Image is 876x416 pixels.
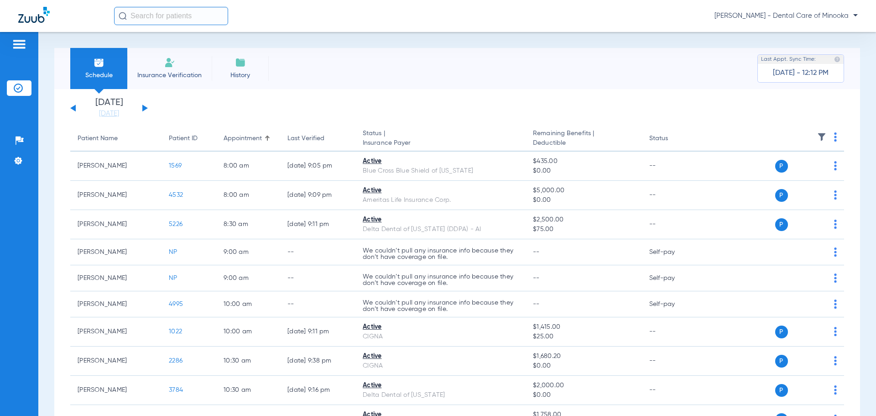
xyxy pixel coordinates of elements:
[363,352,518,361] div: Active
[642,265,704,291] td: Self-pay
[773,68,829,78] span: [DATE] - 12:12 PM
[642,126,704,152] th: Status
[834,356,837,365] img: group-dot-blue.svg
[216,317,280,347] td: 10:00 AM
[761,55,816,64] span: Last Appt. Sync Time:
[280,152,355,181] td: [DATE] 9:05 PM
[114,7,228,25] input: Search for patients
[12,39,26,50] img: hamburger-icon
[94,57,104,68] img: Schedule
[775,189,788,202] span: P
[355,126,526,152] th: Status |
[363,322,518,332] div: Active
[280,265,355,291] td: --
[363,361,518,371] div: CIGNA
[70,317,162,347] td: [PERSON_NAME]
[363,225,518,234] div: Delta Dental of [US_STATE] (DDPA) - AI
[642,317,704,347] td: --
[169,328,182,335] span: 1022
[169,387,183,393] span: 3784
[216,291,280,317] td: 10:00 AM
[533,301,540,307] span: --
[533,157,634,166] span: $435.00
[834,300,837,309] img: group-dot-blue.svg
[363,166,518,176] div: Blue Cross Blue Shield of [US_STATE]
[280,347,355,376] td: [DATE] 9:38 PM
[169,163,182,169] span: 1569
[533,138,634,148] span: Deductible
[775,326,788,338] span: P
[169,249,177,255] span: NP
[169,221,182,227] span: 5226
[533,249,540,255] span: --
[169,134,209,143] div: Patient ID
[533,275,540,281] span: --
[533,381,634,390] span: $2,000.00
[533,352,634,361] span: $1,680.20
[78,134,154,143] div: Patient Name
[642,376,704,405] td: --
[77,71,120,80] span: Schedule
[642,291,704,317] td: Self-pay
[363,186,518,195] div: Active
[834,385,837,395] img: group-dot-blue.svg
[533,332,634,342] span: $25.00
[287,134,324,143] div: Last Verified
[834,247,837,257] img: group-dot-blue.svg
[526,126,641,152] th: Remaining Benefits |
[169,134,198,143] div: Patient ID
[224,134,273,143] div: Appointment
[642,347,704,376] td: --
[216,210,280,239] td: 8:30 AM
[363,138,518,148] span: Insurance Payer
[363,381,518,390] div: Active
[280,376,355,405] td: [DATE] 9:16 PM
[642,239,704,265] td: Self-pay
[216,265,280,291] td: 9:00 AM
[216,347,280,376] td: 10:30 AM
[70,291,162,317] td: [PERSON_NAME]
[533,390,634,400] span: $0.00
[533,322,634,332] span: $1,415.00
[216,239,280,265] td: 9:00 AM
[834,327,837,336] img: group-dot-blue.svg
[834,190,837,200] img: group-dot-blue.svg
[533,186,634,195] span: $5,000.00
[164,57,175,68] img: Manual Insurance Verification
[219,71,262,80] span: History
[533,215,634,225] span: $2,500.00
[363,157,518,166] div: Active
[70,347,162,376] td: [PERSON_NAME]
[642,152,704,181] td: --
[775,355,788,368] span: P
[834,56,840,63] img: last sync help info
[224,134,262,143] div: Appointment
[70,210,162,239] td: [PERSON_NAME]
[287,134,348,143] div: Last Verified
[533,166,634,176] span: $0.00
[82,109,136,118] a: [DATE]
[775,384,788,397] span: P
[169,192,183,198] span: 4532
[834,161,837,170] img: group-dot-blue.svg
[119,12,127,20] img: Search Icon
[216,152,280,181] td: 8:00 AM
[82,98,136,118] li: [DATE]
[70,181,162,210] td: [PERSON_NAME]
[363,300,518,312] p: We couldn’t pull any insurance info because they don’t have coverage on file.
[169,275,177,281] span: NP
[70,265,162,291] td: [PERSON_NAME]
[280,181,355,210] td: [DATE] 9:09 PM
[280,291,355,317] td: --
[834,220,837,229] img: group-dot-blue.svg
[78,134,118,143] div: Patient Name
[70,376,162,405] td: [PERSON_NAME]
[363,390,518,400] div: Delta Dental of [US_STATE]
[169,358,182,364] span: 2286
[216,376,280,405] td: 10:30 AM
[169,301,183,307] span: 4995
[134,71,205,80] span: Insurance Verification
[533,361,634,371] span: $0.00
[363,332,518,342] div: CIGNA
[280,239,355,265] td: --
